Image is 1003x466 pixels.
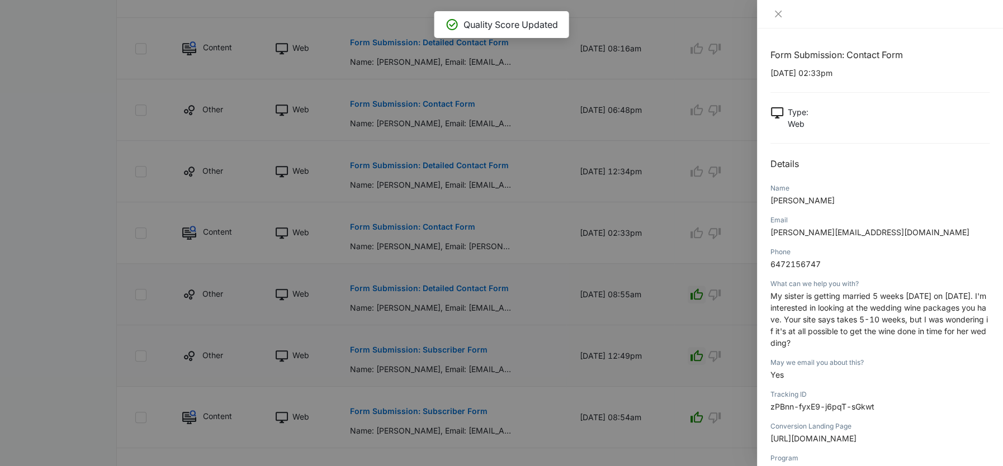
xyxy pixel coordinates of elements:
[770,421,990,431] div: Conversion Landing Page
[770,67,990,79] p: [DATE] 02:33pm
[788,118,808,130] p: Web
[770,259,821,269] span: 6472156747
[770,358,990,368] div: May we email you about this?
[770,402,874,411] span: zPBnn-fyxE9-j6pqT-sGkwt
[770,434,857,443] span: [URL][DOMAIN_NAME]
[788,106,808,118] p: Type :
[770,196,835,205] span: [PERSON_NAME]
[770,279,990,289] div: What can we help you with?
[770,9,786,19] button: Close
[774,9,783,18] span: close
[463,18,558,31] p: Quality Score Updated
[770,453,990,463] div: Program
[770,157,990,170] h2: Details
[770,291,988,348] span: My sister is getting married 5 weeks [DATE] on [DATE]. I'm interested in looking at the wedding w...
[770,48,990,61] h1: Form Submission: Contact Form
[770,247,990,257] div: Phone
[770,370,784,379] span: Yes
[770,183,990,193] div: Name
[770,389,990,400] div: Tracking ID
[770,215,990,225] div: Email
[770,227,969,237] span: [PERSON_NAME][EMAIL_ADDRESS][DOMAIN_NAME]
